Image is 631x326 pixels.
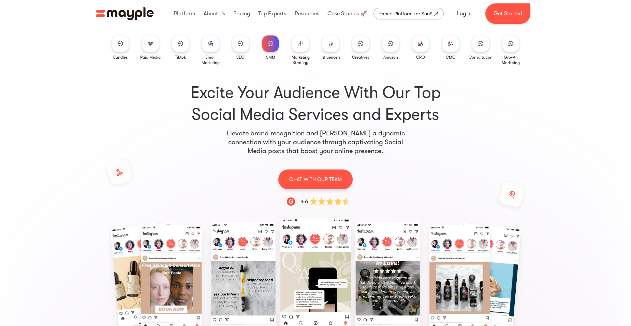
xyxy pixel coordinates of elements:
[278,169,353,189] a: CHAT WITH OUR TEAM
[321,55,340,60] div: Influencers
[198,55,223,65] div: Email Marketing
[96,7,154,20] a: home
[382,35,399,60] a: Amazon
[289,175,342,184] p: CHAT WITH OUR TEAM
[498,35,523,65] a: Growth Marketing
[172,35,189,60] a: Tiktok
[383,55,398,60] div: Amazon
[140,55,161,60] div: Paid Media
[69,225,130,324] div: 9 / 11
[172,3,197,25] div: Platform
[449,5,480,22] a: Log In
[373,8,444,19] a: Expert Platform for SaaS
[96,7,154,20] img: Mayple logo
[412,35,429,60] a: CRO
[256,3,288,25] div: Top Experts
[352,35,369,60] a: Creatives
[266,55,275,60] div: SMM
[469,55,493,60] div: Consultation
[498,55,523,65] div: Growth Marketing
[485,3,530,24] a: Get Started
[262,35,279,60] a: SMM
[225,129,406,155] p: Elevate brand recognition and [PERSON_NAME] a dynamic connection with your audience through capti...
[469,35,493,60] a: Consultation
[112,35,129,60] a: Bundles
[113,55,128,60] div: Bundles
[108,82,523,125] h1: Excite Your Audience With Our Top Social Media Services and Experts
[352,55,369,60] div: Creatives
[140,35,161,60] a: Paid Media
[321,35,340,60] a: Influencers
[288,35,313,65] a: Marketing Strategy
[232,35,249,60] a: SEO
[416,55,425,60] div: CRO
[232,3,252,25] div: Pricing
[198,35,223,65] a: Email Marketing
[288,55,313,65] div: Marketing Strategy
[175,55,186,60] div: Tiktok
[202,3,227,25] div: About Us
[379,10,432,18] div: Expert Platform for SaaS
[442,35,459,60] a: CMO
[446,55,456,60] div: CMO
[293,3,321,25] div: Resources
[300,197,308,206] div: 4.6
[285,225,346,325] div: 1 / 11
[236,55,245,60] div: SEO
